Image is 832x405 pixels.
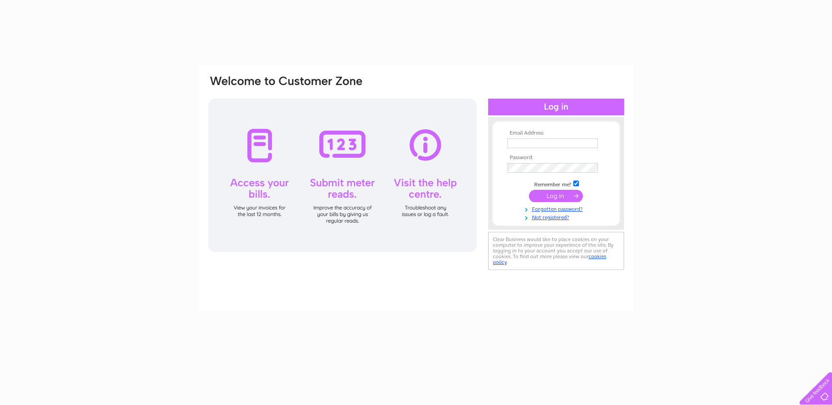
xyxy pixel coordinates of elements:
[529,190,583,202] input: Submit
[507,213,607,221] a: Not registered?
[507,204,607,213] a: Forgotten password?
[488,232,624,270] div: Clear Business would like to place cookies on your computer to improve your experience of the sit...
[505,179,607,188] td: Remember me?
[505,155,607,161] th: Password:
[493,253,606,265] a: cookies policy
[505,130,607,136] th: Email Address:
